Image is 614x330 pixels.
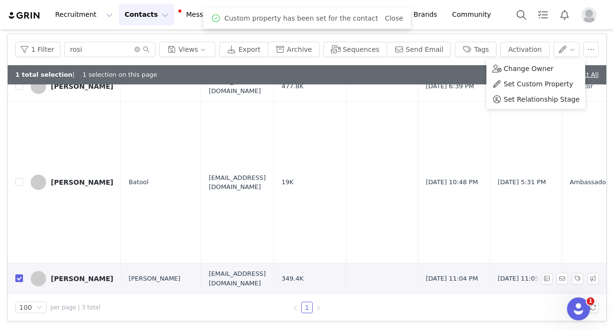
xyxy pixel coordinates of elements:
a: [PERSON_NAME] [31,271,113,286]
button: Sequences [323,42,387,57]
button: Profile [576,7,606,23]
a: Brands [408,4,446,25]
a: Tasks [532,4,554,25]
a: Community [447,4,501,25]
span: 1 [587,297,594,305]
span: [DATE] 10:48 PM [426,177,478,187]
div: [PERSON_NAME] [51,82,113,90]
button: Recruitment [49,4,118,25]
span: 349.4K [282,274,304,283]
span: [EMAIL_ADDRESS][DOMAIN_NAME] [209,173,266,192]
li: Next Page [313,302,324,313]
i: icon: close-circle [134,47,140,52]
div: | 1 selection on this page [15,70,157,80]
iframe: Intercom live chat [567,297,590,320]
button: Notifications [554,4,575,25]
span: Set Custom Property [504,79,573,89]
input: Search... [64,42,155,57]
button: Export [219,42,268,57]
i: icon: search [143,46,150,53]
i: icon: down [36,305,42,311]
button: Program [240,4,295,25]
div: [PERSON_NAME] [51,275,113,283]
span: [DATE] 5:31 PM [498,177,546,187]
button: Search [511,4,532,25]
span: per page | 3 total [50,303,100,312]
span: [DATE] 6:39 PM [426,82,474,91]
div: 100 [19,302,32,313]
span: 477.8K [282,82,304,91]
span: Custom property has been set for the contact [224,13,378,24]
span: [PERSON_NAME] [129,274,180,283]
span: Send Email [556,273,572,284]
span: [EMAIL_ADDRESS][DOMAIN_NAME] [209,269,266,288]
span: [EMAIL_ADDRESS][DOMAIN_NAME] [209,77,266,95]
button: Content [295,4,347,25]
a: [PERSON_NAME] [31,175,113,190]
span: Set Relationship Stage [504,94,579,105]
button: 1 Filter [15,42,60,57]
img: placeholder-profile.jpg [581,7,597,23]
button: Activation [500,42,549,57]
li: Previous Page [290,302,301,313]
button: Tags [455,42,496,57]
button: Views [159,42,215,57]
i: icon: left [293,305,298,311]
button: Send Email [387,42,451,57]
i: icon: right [316,305,321,311]
li: 1 [301,302,313,313]
img: grin logo [8,11,41,20]
a: Close [385,14,403,22]
span: 19K [282,177,294,187]
a: 1 [302,302,312,313]
button: Contacts [119,4,174,25]
button: Reporting [348,4,407,25]
b: 1 total selection [15,71,72,78]
span: Change Owner [504,63,554,74]
button: Archive [268,42,319,57]
span: Batool [129,177,149,187]
span: [DATE] 11:04 PM [426,274,478,283]
a: [PERSON_NAME] [31,79,113,94]
div: [PERSON_NAME] [51,178,113,186]
button: Messages [175,4,239,25]
span: [DATE] 11:05 PM [498,274,550,283]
